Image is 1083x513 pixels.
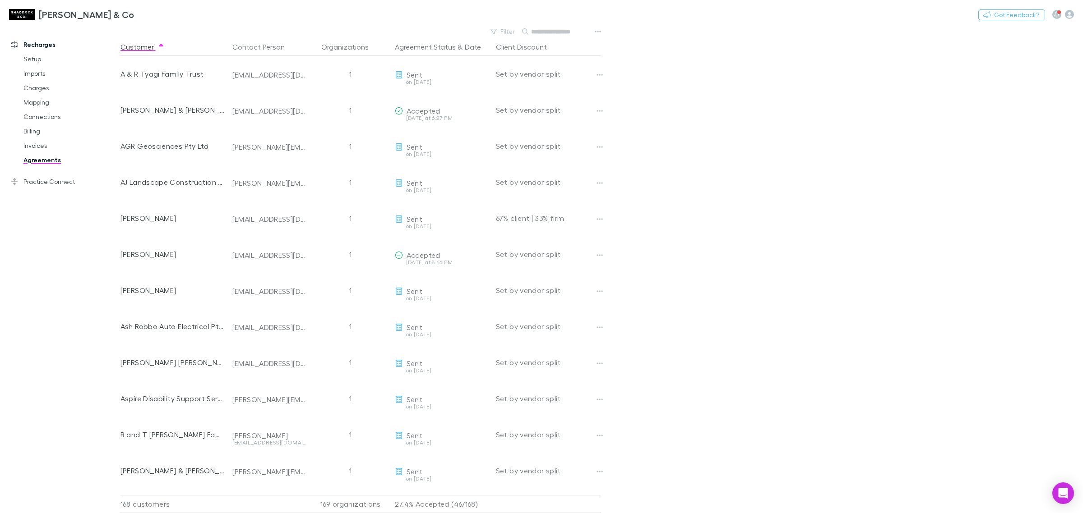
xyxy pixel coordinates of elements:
[14,124,127,138] a: Billing
[120,92,225,128] div: [PERSON_NAME] & [PERSON_NAME]
[496,453,601,489] div: Set by vendor split
[496,272,601,308] div: Set by vendor split
[486,26,520,37] button: Filter
[395,296,489,301] div: on [DATE]
[310,272,391,308] div: 1
[2,174,127,189] a: Practice Connect
[465,38,481,56] button: Date
[232,142,306,151] div: [PERSON_NAME][EMAIL_ADDRESS][DOMAIN_NAME]
[395,495,489,513] p: 27.4% Accepted (46/168)
[978,9,1045,20] button: Got Feedback?
[232,467,306,476] div: [PERSON_NAME][EMAIL_ADDRESS][DOMAIN_NAME]
[14,153,127,167] a: Agreements
[407,467,422,476] span: Sent
[496,417,601,453] div: Set by vendor split
[395,440,489,445] div: on [DATE]
[395,224,489,229] div: on [DATE]
[395,38,456,56] button: Agreement Status
[232,440,306,445] div: [EMAIL_ADDRESS][DOMAIN_NAME]
[232,106,306,115] div: [EMAIL_ADDRESS][DOMAIN_NAME]
[120,38,165,56] button: Customer
[407,179,422,187] span: Sent
[232,323,306,332] div: [EMAIL_ADDRESS][DOMAIN_NAME]
[120,200,225,236] div: [PERSON_NAME]
[1052,482,1074,504] div: Open Intercom Messenger
[310,92,391,128] div: 1
[120,344,225,380] div: [PERSON_NAME] [PERSON_NAME]
[310,453,391,489] div: 1
[232,287,306,296] div: [EMAIL_ADDRESS][DOMAIN_NAME]
[120,417,225,453] div: B and T [PERSON_NAME] Family Trust
[39,9,134,20] h3: [PERSON_NAME] & Co
[321,38,380,56] button: Organizations
[2,37,127,52] a: Recharges
[496,380,601,417] div: Set by vendor split
[496,308,601,344] div: Set by vendor split
[120,495,229,513] div: 168 customers
[310,344,391,380] div: 1
[496,164,601,200] div: Set by vendor split
[496,344,601,380] div: Set by vendor split
[395,332,489,337] div: on [DATE]
[395,476,489,481] div: on [DATE]
[14,66,127,81] a: Imports
[310,380,391,417] div: 1
[407,142,422,151] span: Sent
[496,92,601,128] div: Set by vendor split
[232,251,306,260] div: [EMAIL_ADDRESS][DOMAIN_NAME]
[120,236,225,272] div: [PERSON_NAME]
[14,81,127,95] a: Charges
[310,495,391,513] div: 169 organizations
[14,110,127,124] a: Connections
[310,308,391,344] div: 1
[120,453,225,489] div: [PERSON_NAME] & [PERSON_NAME]
[120,272,225,308] div: [PERSON_NAME]
[395,151,489,157] div: on [DATE]
[310,200,391,236] div: 1
[232,70,306,79] div: [EMAIL_ADDRESS][DOMAIN_NAME]
[395,115,489,121] div: [DATE] at 6:27 PM
[232,215,306,224] div: [EMAIL_ADDRESS][DOMAIN_NAME]
[14,52,127,66] a: Setup
[407,323,422,331] span: Sent
[9,9,35,20] img: Shaddock & Co's Logo
[496,200,601,236] div: 67% client | 33% firm
[496,236,601,272] div: Set by vendor split
[395,188,489,193] div: on [DATE]
[395,404,489,409] div: on [DATE]
[120,56,225,92] div: A & R Tyagi Family Trust
[407,70,422,79] span: Sent
[496,56,601,92] div: Set by vendor split
[395,368,489,373] div: on [DATE]
[407,215,422,223] span: Sent
[232,179,306,188] div: [PERSON_NAME][EMAIL_ADDRESS][DOMAIN_NAME][PERSON_NAME]
[395,38,489,56] div: &
[120,308,225,344] div: Ash Robbo Auto Electrical Pty Ltd
[232,395,306,404] div: [PERSON_NAME][EMAIL_ADDRESS][DOMAIN_NAME]
[496,38,558,56] button: Client Discount
[310,128,391,164] div: 1
[395,79,489,85] div: on [DATE]
[232,38,296,56] button: Contact Person
[407,431,422,440] span: Sent
[14,95,127,110] a: Mapping
[232,359,306,368] div: [EMAIL_ADDRESS][DOMAIN_NAME]
[310,417,391,453] div: 1
[407,106,440,115] span: Accepted
[407,251,440,259] span: Accepted
[407,359,422,367] span: Sent
[310,164,391,200] div: 1
[14,138,127,153] a: Invoices
[310,56,391,92] div: 1
[4,4,140,25] a: [PERSON_NAME] & Co
[232,431,306,440] div: [PERSON_NAME]
[496,128,601,164] div: Set by vendor split
[120,128,225,164] div: AGR Geosciences Pty Ltd
[407,287,422,295] span: Sent
[310,236,391,272] div: 1
[407,395,422,403] span: Sent
[120,164,225,200] div: AJ Landscape Construction Pty Ltd
[120,380,225,417] div: Aspire Disability Support Services Pty Ltd
[395,260,489,265] div: [DATE] at 8:46 PM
